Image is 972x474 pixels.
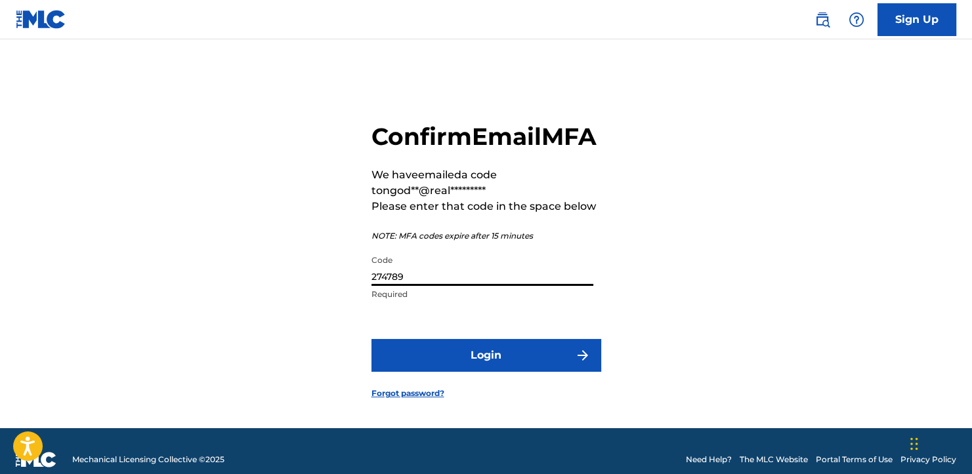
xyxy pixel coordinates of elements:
[849,12,864,28] img: help
[906,411,972,474] iframe: Chat Widget
[686,454,732,465] a: Need Help?
[371,288,593,300] p: Required
[816,454,893,465] a: Portal Terms of Use
[16,452,56,467] img: logo
[910,424,918,464] div: Drag
[371,122,601,151] h2: Confirm Email MFA
[575,347,591,363] img: f7272a7cc735f4ea7f67.svg
[371,339,601,372] button: Login
[740,454,808,465] a: The MLC Website
[843,7,870,33] div: Help
[371,199,601,214] p: Please enter that code in the space below
[809,7,835,33] a: Public Search
[877,3,956,36] a: Sign Up
[371,387,444,399] a: Forgot password?
[371,230,601,242] p: NOTE: MFA codes expire after 15 minutes
[900,454,956,465] a: Privacy Policy
[16,10,66,29] img: MLC Logo
[814,12,830,28] img: search
[72,454,224,465] span: Mechanical Licensing Collective © 2025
